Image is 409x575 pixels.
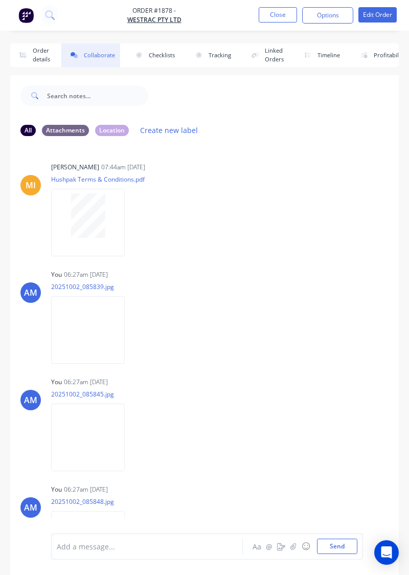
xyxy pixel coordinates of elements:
button: Close [259,7,297,23]
div: You [51,485,62,494]
div: MI [26,179,36,191]
div: Attachments [42,125,89,136]
div: [PERSON_NAME] [51,163,99,172]
button: Order details [10,43,55,67]
button: Create new label [135,123,203,137]
input: Search notes... [47,85,148,106]
button: Send [317,539,357,554]
button: @ [263,540,275,552]
div: 06:27am [DATE] [64,270,108,279]
button: Edit Order [358,7,397,23]
div: 06:27am [DATE] [64,485,108,494]
div: All [20,125,36,136]
div: You [51,270,62,279]
div: AM [24,394,37,406]
div: AM [24,501,37,514]
button: Collaborate [61,43,120,67]
img: Factory [18,8,34,23]
button: Checklists [126,43,180,67]
div: 06:27am [DATE] [64,378,108,387]
button: Aa [251,540,263,552]
div: You [51,378,62,387]
button: ☺ [300,540,312,552]
a: WesTrac Pty Ltd [127,15,181,25]
button: Tracking [186,43,236,67]
p: 20251002_085845.jpg [51,390,135,399]
span: Order #1878 - [127,6,181,15]
div: Open Intercom Messenger [374,540,399,565]
div: Location [95,125,129,136]
div: AM [24,286,37,299]
p: Hushpak Terms & Conditions.pdf [51,175,145,184]
p: 20251002_085848.jpg [51,497,135,506]
button: Linked Orders [242,43,289,67]
button: Options [302,7,353,24]
p: 20251002_085839.jpg [51,282,135,291]
button: Timeline [295,43,345,67]
div: 07:44am [DATE] [101,163,145,172]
